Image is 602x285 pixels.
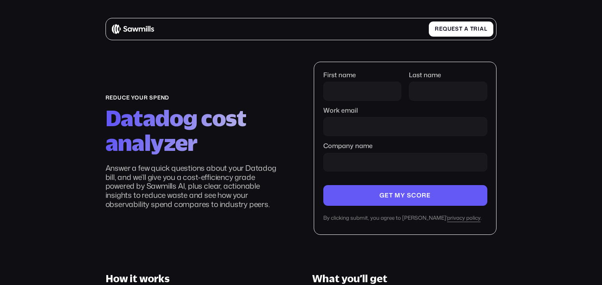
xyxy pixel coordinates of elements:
[106,272,290,285] h3: How it works
[323,107,487,114] label: Work email
[455,26,459,32] span: s
[459,26,463,32] span: t
[484,26,487,32] span: l
[106,164,284,209] p: Answer a few quick questions about your Datadog bill, and we’ll give you a cost-efficiency grade ...
[451,26,455,32] span: e
[478,26,480,32] span: i
[106,95,284,101] div: reduce your spend
[429,21,493,37] a: Requestatrial
[323,71,487,223] form: Company name
[323,71,402,79] label: First name
[443,26,448,32] span: q
[435,26,439,32] span: R
[447,215,481,223] a: privacy policy
[480,26,484,32] span: a
[409,71,487,79] label: Last name
[473,26,478,32] span: r
[312,272,496,285] h3: What you’ll get
[470,26,474,32] span: t
[448,26,452,32] span: u
[106,105,284,154] h2: Datadog cost analyzer
[439,26,443,32] span: e
[464,26,469,32] span: a
[323,142,487,150] label: Company name
[323,215,487,223] div: By clicking submit, you agree to [PERSON_NAME]' .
